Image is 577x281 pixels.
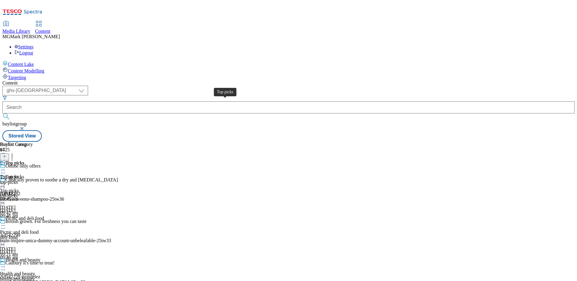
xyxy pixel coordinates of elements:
a: Settings [14,44,34,49]
a: Media Library [2,21,30,34]
span: Mark [PERSON_NAME] [10,34,60,39]
span: Media Library [2,29,30,34]
input: Search [2,101,575,113]
div: Health and beauty [5,257,40,263]
a: Logout [14,50,33,55]
span: Content [35,29,50,34]
button: Stored View [2,130,42,142]
span: buylistgroup [2,121,27,126]
span: Targeting [8,75,26,80]
div: Cadbury it's time to treat! [5,260,55,266]
span: Content Lake [8,62,34,67]
a: Content Lake [2,60,575,67]
span: Content Modelling [8,68,44,73]
a: Content Modelling [2,67,575,74]
svg: Search Filters [2,95,7,100]
div: Picnic and deli food [5,216,44,221]
div: Top picks [5,160,24,166]
div: British grown. For freshness you can taste [5,219,87,224]
a: Targeting [2,74,575,80]
div: Content [2,80,575,86]
div: Clinically proven to soothe a dry and [MEDICAL_DATA] [5,177,118,183]
span: MG [2,34,10,39]
a: Content [35,21,50,34]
